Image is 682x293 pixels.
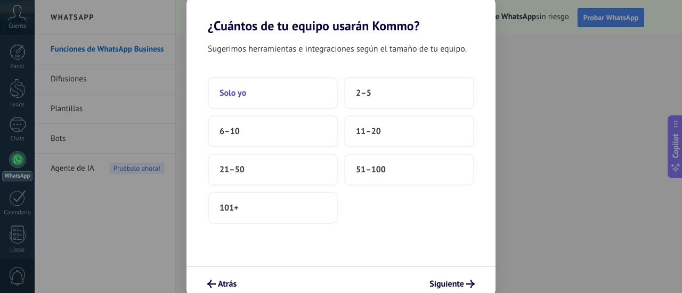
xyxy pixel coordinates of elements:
span: 51–100 [356,164,386,175]
button: Solo yo [208,77,338,109]
button: Atrás [202,275,241,293]
button: 101+ [208,192,338,224]
span: Atrás [218,280,237,288]
button: Siguiente [425,275,480,293]
button: 6–10 [208,115,338,147]
button: 21–50 [208,154,338,186]
button: 11–20 [344,115,474,147]
span: Solo yo [220,88,246,98]
span: 11–20 [356,126,381,137]
span: 2–5 [356,88,371,98]
button: 51–100 [344,154,474,186]
span: 101+ [220,203,239,213]
span: Siguiente [429,280,464,288]
button: 2–5 [344,77,474,109]
span: Sugerimos herramientas e integraciones según el tamaño de tu equipo. [208,42,467,56]
span: 6–10 [220,126,240,137]
span: 21–50 [220,164,245,175]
